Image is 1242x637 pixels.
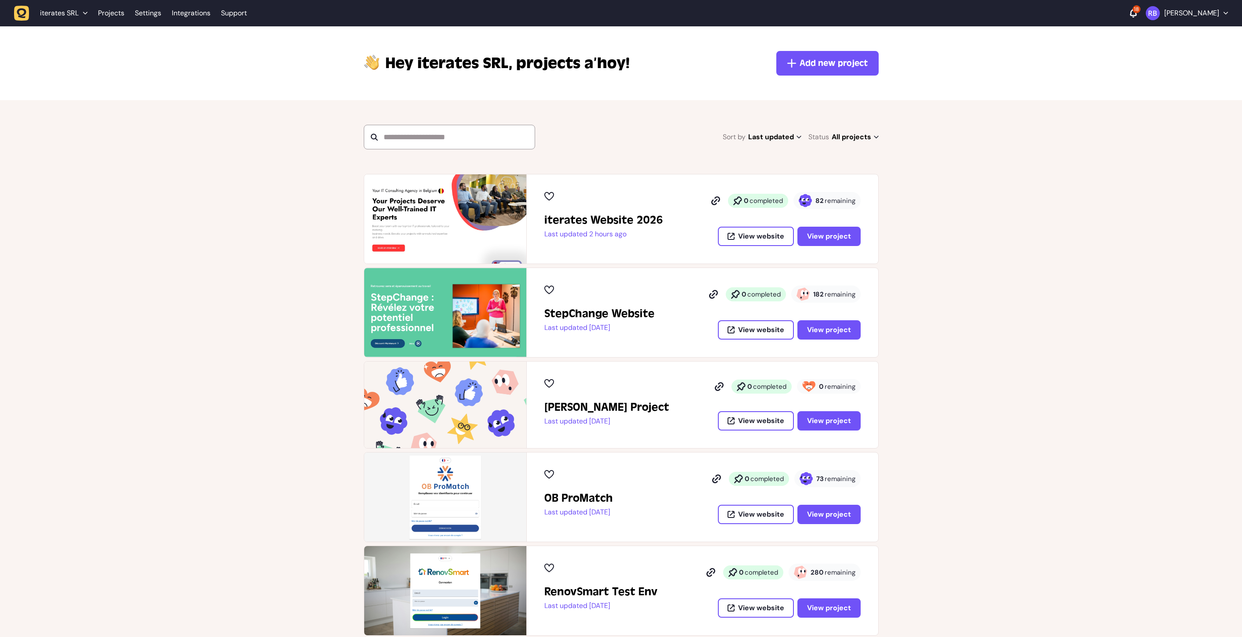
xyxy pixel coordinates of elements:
button: View website [718,320,794,340]
strong: 0 [747,382,752,391]
strong: 0 [744,196,749,205]
span: View project [807,417,851,424]
span: View project [807,511,851,518]
a: Integrations [172,5,210,21]
strong: 73 [816,474,824,483]
p: Last updated [DATE] [544,417,669,426]
span: remaining [825,196,855,205]
span: iterates SRL [40,9,79,18]
a: Projects [98,5,124,21]
span: All projects [832,131,879,143]
span: remaining [825,568,855,577]
strong: 280 [811,568,824,577]
div: 18 [1133,5,1141,13]
span: completed [745,568,778,577]
span: completed [747,290,781,299]
span: Status [808,131,829,143]
span: View project [807,326,851,333]
h2: John's Project [544,400,669,414]
button: View project [797,505,861,524]
span: completed [753,382,786,391]
span: completed [750,196,783,205]
span: View website [738,604,784,612]
span: View project [807,604,851,612]
img: RenovSmart Test Env [364,546,526,635]
p: [PERSON_NAME] [1164,9,1219,18]
strong: 182 [813,290,824,299]
span: remaining [825,474,855,483]
button: View website [718,505,794,524]
span: Sort by [723,131,746,143]
span: View project [807,233,851,240]
button: View project [797,320,861,340]
span: iterates SRL [385,53,513,74]
button: View project [797,227,861,246]
img: iterates Website 2026 [364,174,526,264]
img: StepChange Website [364,268,526,357]
img: OB ProMatch [364,452,526,542]
img: John's Project [364,362,526,448]
a: Settings [135,5,161,21]
strong: 0 [745,474,750,483]
span: remaining [825,382,855,391]
strong: 82 [815,196,824,205]
strong: 0 [739,568,744,577]
h2: StepChange Website [544,307,655,321]
p: Last updated [DATE] [544,601,658,610]
span: View website [738,511,784,518]
p: projects a’hoy! [385,53,630,74]
span: Add new project [800,57,868,69]
button: Add new project [776,51,879,76]
button: View website [718,598,794,618]
p: Last updated 2 hours ago [544,230,663,239]
h2: RenovSmart Test Env [544,585,658,599]
h2: iterates Website 2026 [544,213,663,227]
button: View project [797,411,861,431]
span: View website [738,326,784,333]
span: remaining [825,290,855,299]
h2: OB ProMatch [544,491,613,505]
strong: 0 [742,290,746,299]
button: View website [718,411,794,431]
p: Last updated [DATE] [544,508,613,517]
span: View website [738,233,784,240]
span: Last updated [748,131,801,143]
span: View website [738,417,784,424]
button: [PERSON_NAME] [1146,6,1228,20]
button: View website [718,227,794,246]
img: hi-hand [364,53,380,71]
a: Support [221,9,247,18]
button: iterates SRL [14,5,93,21]
p: Last updated [DATE] [544,323,655,332]
strong: 0 [819,382,824,391]
img: Rodolphe Balay [1146,6,1160,20]
span: completed [750,474,784,483]
button: View project [797,598,861,618]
